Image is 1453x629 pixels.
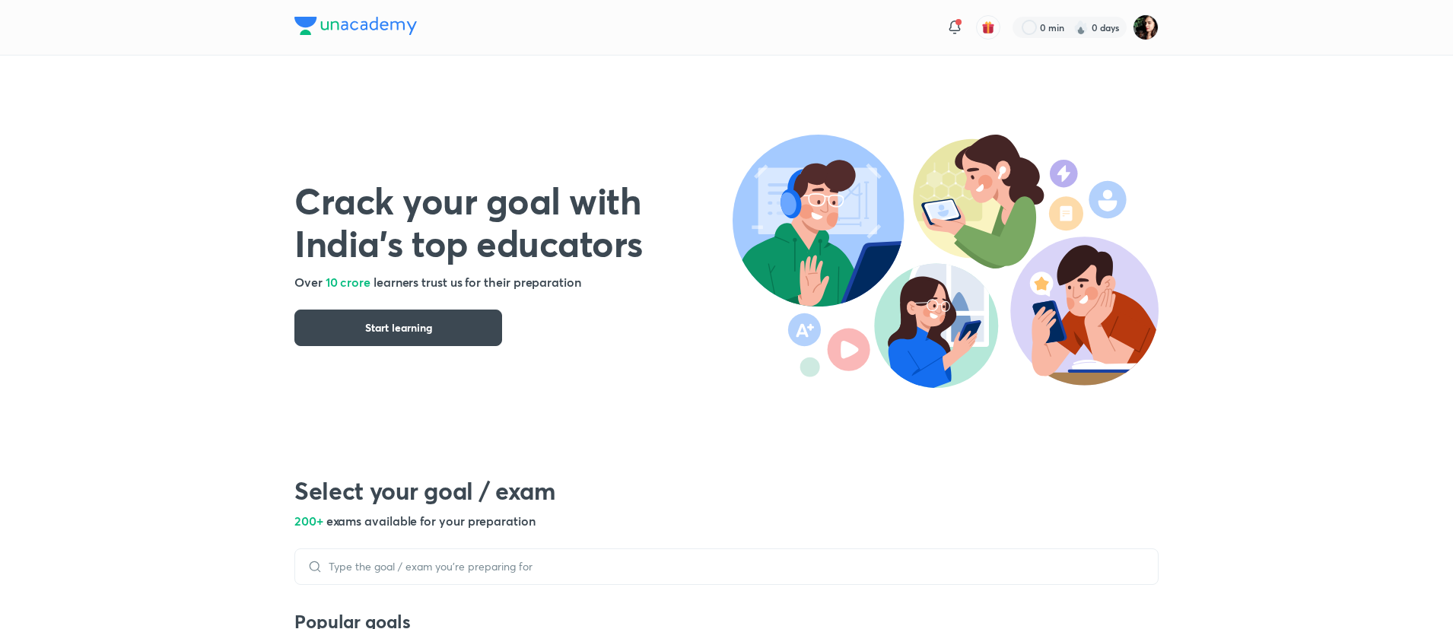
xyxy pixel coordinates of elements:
h1: Crack your goal with India’s top educators [294,179,733,264]
span: exams available for your preparation [326,513,536,529]
a: Company Logo [294,17,417,39]
img: Company Logo [294,17,417,35]
span: 10 crore [326,274,370,290]
span: Start learning [365,320,432,335]
h5: Over learners trust us for their preparation [294,273,733,291]
img: avatar [981,21,995,34]
h2: Select your goal / exam [294,475,1159,506]
button: Start learning [294,310,502,346]
button: avatar [976,15,1000,40]
img: Priyanka K [1133,14,1159,40]
img: header [733,135,1159,388]
img: streak [1073,20,1089,35]
h5: 200+ [294,512,1159,530]
input: Type the goal / exam you’re preparing for [323,561,1146,573]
